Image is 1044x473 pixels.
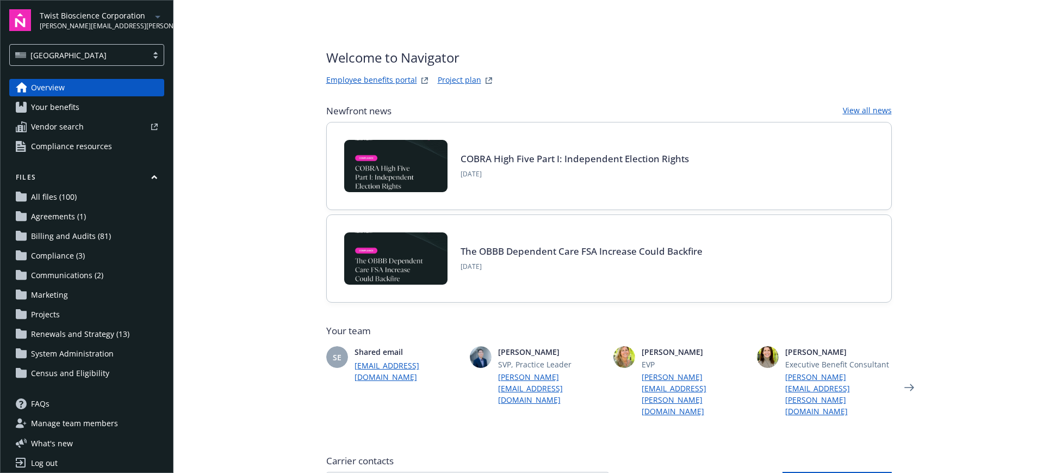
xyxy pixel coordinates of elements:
[498,371,605,406] a: [PERSON_NAME][EMAIL_ADDRESS][DOMAIN_NAME]
[355,360,461,383] a: [EMAIL_ADDRESS][DOMAIN_NAME]
[31,228,111,245] span: Billing and Audits (81)
[31,79,65,96] span: Overview
[482,74,495,87] a: projectPlanWebsite
[9,138,164,155] a: Compliance resources
[900,379,918,396] a: Next
[31,365,109,382] span: Census and Eligibility
[333,352,341,363] span: SE
[9,188,164,206] a: All files (100)
[31,415,118,432] span: Manage team members
[31,325,129,343] span: Renewals and Strategy (13)
[9,208,164,225] a: Agreements (1)
[785,371,892,417] a: [PERSON_NAME][EMAIL_ADDRESS][PERSON_NAME][DOMAIN_NAME]
[15,50,142,61] span: [GEOGRAPHIC_DATA]
[498,359,605,370] span: SVP, Practice Leader
[151,10,164,23] a: arrowDropDown
[31,138,112,155] span: Compliance resources
[9,306,164,323] a: Projects
[642,359,748,370] span: EVP
[31,454,58,472] div: Log out
[9,415,164,432] a: Manage team members
[461,262,703,272] span: [DATE]
[9,286,164,304] a: Marketing
[498,346,605,358] span: [PERSON_NAME]
[757,346,779,368] img: photo
[31,395,49,413] span: FAQs
[31,345,114,363] span: System Administration
[9,9,31,31] img: navigator-logo.svg
[642,346,748,358] span: [PERSON_NAME]
[9,173,164,186] button: Files
[31,188,77,206] span: All files (100)
[40,21,151,31] span: [PERSON_NAME][EMAIL_ADDRESS][PERSON_NAME][DOMAIN_NAME]
[344,232,448,285] img: BLOG-Card Image - Compliance - OBBB Dep Care FSA - 08-01-25.jpg
[9,118,164,136] a: Vendor search
[470,346,492,368] img: photo
[31,99,79,116] span: Your benefits
[461,169,689,179] span: [DATE]
[31,208,86,225] span: Agreements (1)
[9,438,90,449] button: What's new
[31,306,60,323] span: Projects
[843,105,892,118] a: View all news
[461,245,703,257] a: The OBBB Dependent Care FSA Increase Could Backfire
[31,267,103,284] span: Communications (2)
[31,118,84,136] span: Vendor search
[326,454,892,468] span: Carrier contacts
[326,105,391,118] span: Newfront news
[438,74,481,87] a: Project plan
[31,438,73,449] span: What ' s new
[9,365,164,382] a: Census and Eligibility
[9,79,164,96] a: Overview
[418,74,431,87] a: striveWebsite
[642,371,748,417] a: [PERSON_NAME][EMAIL_ADDRESS][PERSON_NAME][DOMAIN_NAME]
[9,247,164,265] a: Compliance (3)
[40,9,164,31] button: Twist Bioscience Corporation[PERSON_NAME][EMAIL_ADDRESS][PERSON_NAME][DOMAIN_NAME]arrowDropDown
[326,48,495,67] span: Welcome to Navigator
[9,228,164,245] a: Billing and Audits (81)
[31,286,68,304] span: Marketing
[326,74,417,87] a: Employee benefits portal
[344,140,448,192] img: BLOG-Card Image - Compliance - COBRA High Five Pt 1 07-18-25.jpg
[30,50,107,61] span: [GEOGRAPHIC_DATA]
[355,346,461,358] span: Shared email
[9,267,164,284] a: Communications (2)
[461,152,689,165] a: COBRA High Five Part I: Independent Election Rights
[31,247,85,265] span: Compliance (3)
[9,395,164,413] a: FAQs
[9,325,164,343] a: Renewals and Strategy (13)
[40,10,151,21] span: Twist Bioscience Corporation
[326,324,892,337] span: Your team
[785,346,892,358] span: [PERSON_NAME]
[9,99,164,116] a: Your benefits
[613,346,635,368] img: photo
[9,345,164,363] a: System Administration
[785,359,892,370] span: Executive Benefit Consultant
